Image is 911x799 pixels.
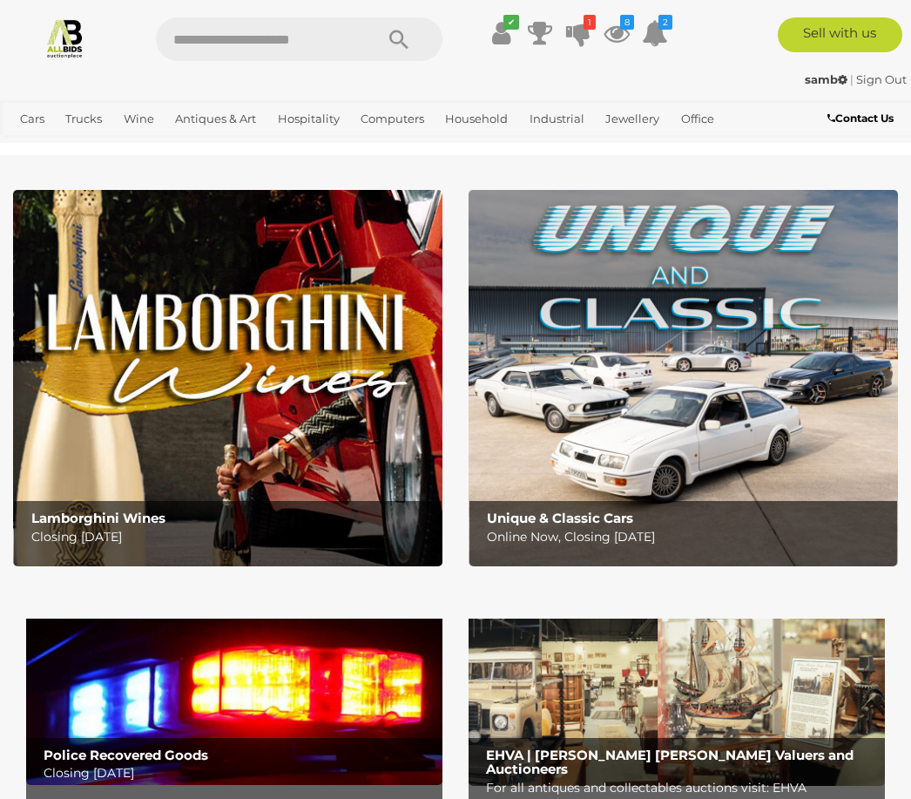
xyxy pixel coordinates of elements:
a: Antiques & Art [168,105,263,133]
b: Contact Us [827,112,894,125]
a: Trucks [58,105,109,133]
a: EHVA | Evans Hastings Valuers and Auctioneers EHVA | [PERSON_NAME] [PERSON_NAME] Valuers and Auct... [469,601,885,785]
a: Household [438,105,515,133]
a: Cars [13,105,51,133]
a: Sports [13,133,63,162]
a: Sign Out [856,72,907,86]
b: Lamborghini Wines [31,510,165,526]
a: Wine [117,105,161,133]
img: Police Recovered Goods [26,601,442,785]
a: 8 [604,17,630,49]
i: 2 [658,15,672,30]
i: 1 [584,15,596,30]
a: Contact Us [827,109,898,128]
i: 8 [620,15,634,30]
a: Lamborghini Wines Lamborghini Wines Closing [DATE] [13,190,442,566]
img: Unique & Classic Cars [469,190,898,566]
a: Office [674,105,721,133]
a: Police Recovered Goods Police Recovered Goods Closing [DATE] [26,601,442,785]
a: 1 [565,17,591,49]
a: samb [805,72,850,86]
i: ✔ [503,15,519,30]
a: Unique & Classic Cars Unique & Classic Cars Online Now, Closing [DATE] [469,190,898,566]
img: Lamborghini Wines [13,190,442,566]
a: Hospitality [271,105,347,133]
b: EHVA | [PERSON_NAME] [PERSON_NAME] Valuers and Auctioneers [486,747,854,778]
button: Search [355,17,442,61]
p: For all antiques and collectables auctions visit: EHVA [486,777,876,799]
a: Industrial [523,105,591,133]
a: Computers [354,105,431,133]
span: | [850,72,854,86]
strong: samb [805,72,847,86]
a: [GEOGRAPHIC_DATA] [70,133,207,162]
b: Unique & Classic Cars [487,510,633,526]
a: Sell with us [778,17,902,52]
a: 2 [642,17,668,49]
p: Online Now, Closing [DATE] [487,526,889,548]
a: Jewellery [598,105,666,133]
p: Closing [DATE] [31,526,434,548]
a: ✔ [489,17,515,49]
img: Allbids.com.au [44,17,85,58]
b: Police Recovered Goods [44,747,208,763]
p: Closing [DATE] [44,762,434,784]
img: EHVA | Evans Hastings Valuers and Auctioneers [469,601,885,785]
